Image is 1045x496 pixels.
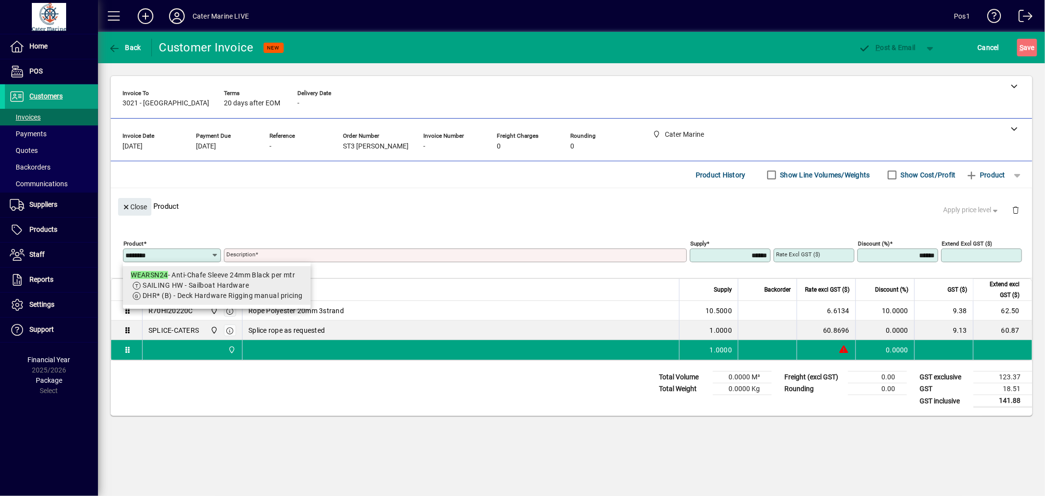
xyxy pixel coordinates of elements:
[776,251,820,258] mat-label: Rate excl GST ($)
[1020,40,1035,55] span: ave
[208,325,219,336] span: Cater Marine
[193,8,249,24] div: Cater Marine LIVE
[148,325,199,335] div: SPLICE-CATERS
[143,281,249,289] span: SAILING HW - Sailboat Hardware
[148,306,193,316] div: R70HI20220C
[29,67,43,75] span: POS
[208,305,219,316] span: Cater Marine
[714,284,732,295] span: Supply
[131,271,168,279] em: WEARSN24
[859,44,916,51] span: ost & Email
[297,99,299,107] span: -
[10,113,41,121] span: Invoices
[876,44,880,51] span: P
[975,39,1002,56] button: Cancel
[122,99,209,107] span: 3021 - [GEOGRAPHIC_DATA]
[5,34,98,59] a: Home
[10,147,38,154] span: Quotes
[848,383,907,395] td: 0.00
[973,372,1032,383] td: 123.37
[899,170,956,180] label: Show Cost/Profit
[778,170,870,180] label: Show Line Volumes/Weights
[570,143,574,150] span: 0
[855,321,914,340] td: 0.0000
[10,130,47,138] span: Payments
[1017,39,1037,56] button: Save
[106,39,144,56] button: Back
[803,325,850,335] div: 60.8696
[143,292,303,299] span: DHR* (B) - Deck Hardware Rigging manual pricing
[5,175,98,192] a: Communications
[5,125,98,142] a: Payments
[122,143,143,150] span: [DATE]
[343,143,409,150] span: ST3 [PERSON_NAME]
[29,325,54,333] span: Support
[159,40,254,55] div: Customer Invoice
[10,180,68,188] span: Communications
[29,200,57,208] span: Suppliers
[654,372,713,383] td: Total Volume
[497,143,501,150] span: 0
[692,166,750,184] button: Product History
[710,325,732,335] span: 1.0000
[29,42,48,50] span: Home
[5,193,98,217] a: Suppliers
[29,275,53,283] span: Reports
[131,270,303,280] div: - Anti-Chafe Sleeve 24mm Black per mtr
[915,372,973,383] td: GST exclusive
[855,340,914,360] td: 0.0000
[803,306,850,316] div: 6.6134
[979,279,1020,300] span: Extend excl GST ($)
[5,218,98,242] a: Products
[10,163,50,171] span: Backorders
[224,99,280,107] span: 20 days after EOM
[942,240,992,247] mat-label: Extend excl GST ($)
[5,109,98,125] a: Invoices
[779,372,848,383] td: Freight (excl GST)
[29,250,45,258] span: Staff
[980,2,1001,34] a: Knowledge Base
[269,143,271,150] span: -
[196,143,216,150] span: [DATE]
[973,321,1032,340] td: 60.87
[696,167,746,183] span: Product History
[915,383,973,395] td: GST
[779,383,848,395] td: Rounding
[225,345,237,355] span: Cater Marine
[423,143,425,150] span: -
[915,395,973,407] td: GST inclusive
[118,198,151,216] button: Close
[854,39,921,56] button: Post & Email
[713,383,772,395] td: 0.0000 Kg
[944,205,1000,215] span: Apply price level
[710,345,732,355] span: 1.0000
[111,188,1032,224] div: Product
[948,284,967,295] span: GST ($)
[122,199,147,215] span: Close
[1004,205,1027,214] app-page-header-button: Delete
[973,395,1032,407] td: 141.88
[848,372,907,383] td: 0.00
[914,321,973,340] td: 9.13
[654,383,713,395] td: Total Weight
[226,251,255,258] mat-label: Description
[954,8,970,24] div: Pos1
[248,325,325,335] span: Splice rope as requested
[123,240,144,247] mat-label: Product
[29,92,63,100] span: Customers
[914,301,973,321] td: 9.38
[805,284,850,295] span: Rate excl GST ($)
[1020,44,1023,51] span: S
[5,268,98,292] a: Reports
[973,301,1032,321] td: 62.50
[36,376,62,384] span: Package
[123,266,311,305] mat-option: WEARSN24 - Anti-Chafe Sleeve 24mm Black per mtr
[130,7,161,25] button: Add
[690,240,706,247] mat-label: Supply
[98,39,152,56] app-page-header-button: Back
[5,142,98,159] a: Quotes
[5,243,98,267] a: Staff
[108,44,141,51] span: Back
[29,225,57,233] span: Products
[28,356,71,364] span: Financial Year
